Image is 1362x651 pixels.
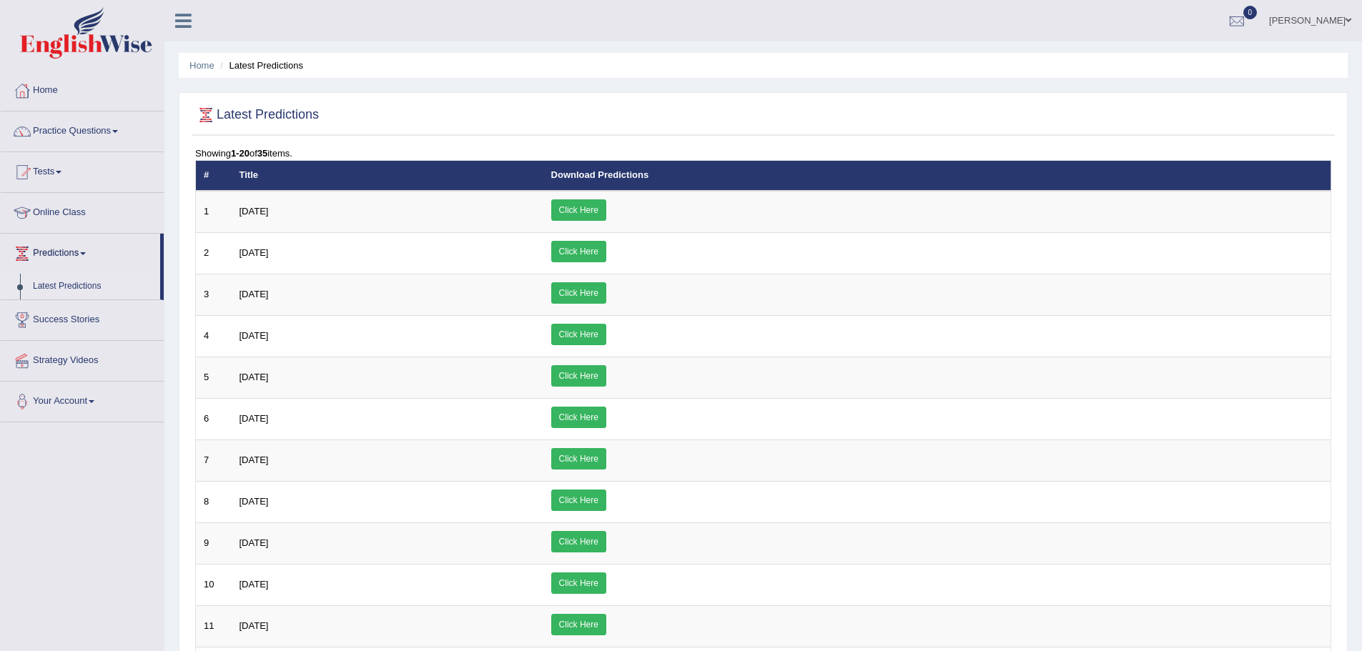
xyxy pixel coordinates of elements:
td: 5 [196,357,232,398]
a: Home [1,71,164,106]
a: Predictions [1,234,160,269]
a: Click Here [551,282,606,304]
a: Click Here [551,531,606,552]
th: # [196,161,232,191]
a: Click Here [551,199,606,221]
a: Online Class [1,193,164,229]
td: 4 [196,315,232,357]
span: [DATE] [240,496,269,507]
span: [DATE] [240,206,269,217]
span: [DATE] [240,372,269,382]
a: Click Here [551,241,606,262]
a: Click Here [551,365,606,387]
div: Showing of items. [195,146,1331,160]
td: 3 [196,274,232,315]
a: Your Account [1,382,164,417]
b: 35 [257,148,267,159]
th: Title [232,161,543,191]
a: Click Here [551,572,606,594]
span: 0 [1243,6,1258,19]
span: [DATE] [240,579,269,590]
a: Success Stories [1,300,164,336]
td: 9 [196,522,232,564]
span: [DATE] [240,289,269,299]
td: 7 [196,439,232,481]
td: 10 [196,564,232,605]
td: 6 [196,398,232,439]
a: Home [189,60,214,71]
a: Latest Predictions [26,274,160,299]
a: Click Here [551,490,606,511]
a: Practice Questions [1,111,164,147]
span: [DATE] [240,247,269,258]
span: [DATE] [240,454,269,465]
a: Click Here [551,407,606,428]
b: 1-20 [231,148,250,159]
li: Latest Predictions [217,59,303,72]
th: Download Predictions [543,161,1331,191]
span: [DATE] [240,620,269,631]
h2: Latest Predictions [195,104,319,126]
td: 2 [196,232,232,274]
a: Tests [1,152,164,188]
a: Click Here [551,324,606,345]
td: 11 [196,605,232,647]
span: [DATE] [240,330,269,341]
a: Strategy Videos [1,341,164,377]
td: 1 [196,191,232,233]
td: 8 [196,481,232,522]
span: [DATE] [240,537,269,548]
a: Click Here [551,448,606,469]
a: Click Here [551,614,606,635]
span: [DATE] [240,413,269,424]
